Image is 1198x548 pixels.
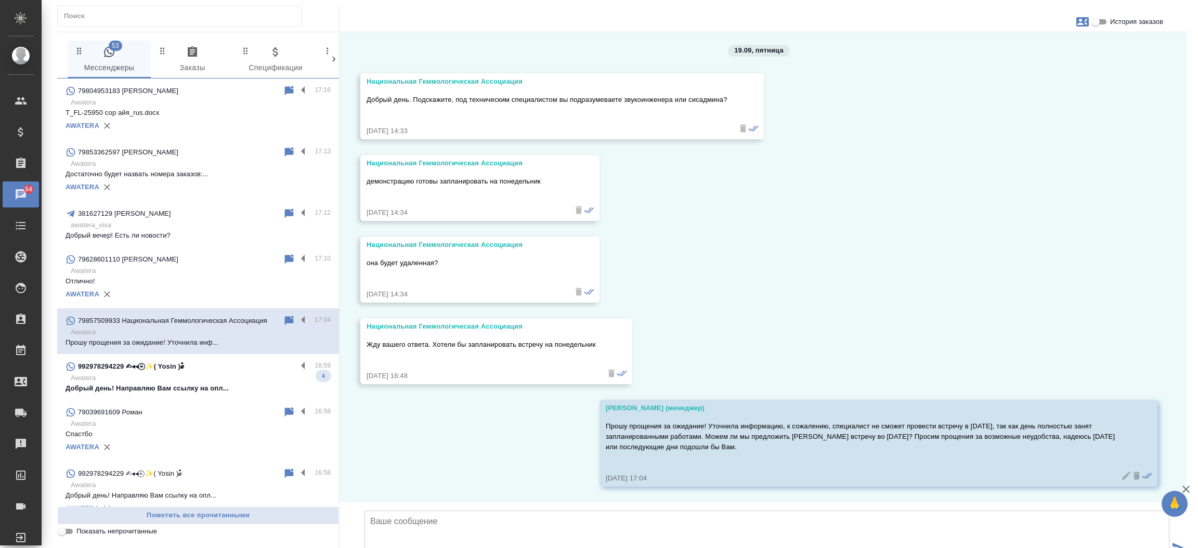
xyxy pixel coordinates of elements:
[66,337,331,348] p: Прошу прощения за ожидание! Уточнила инф...
[1110,17,1163,27] span: История заказов
[324,46,334,56] svg: Зажми и перетащи, чтобы поменять порядок вкладок
[71,419,331,429] p: Awatera
[57,79,339,140] div: 79804953183 [PERSON_NAME]17:16AwateraT_FL-25950 сор айя_rus.docxAWATERA
[283,253,295,266] div: Пометить непрочитанным
[66,169,331,179] p: Достаточно будет назвать номера заказов:...
[316,371,331,381] span: 4
[57,506,339,525] button: Пометить все прочитанными
[99,118,115,134] button: Удалить привязку
[66,504,99,512] a: AWATERA
[74,46,84,56] svg: Зажми и перетащи, чтобы поменять порядок вкладок
[78,316,267,326] p: 79857509933 Национальная Геммологическая Ассоциация
[57,400,339,461] div: 79039691609 Роман16:58AwateraСпастбоAWATERA
[315,406,331,416] p: 16:58
[323,46,394,74] span: Клиенты
[71,266,331,276] p: Awatera
[367,176,563,187] p: демонстрацию готовы запланировать на понедельник
[367,95,727,105] p: Добрый день. Подскажите, под техническим специалистом вы подразумеваете звукоинженера или сисадмина?
[57,308,339,354] div: 79857509933 Национальная Геммологическая Ассоциация17:04AwateraПрошу прощения за ожидание! Уточни...
[157,46,228,74] span: Заказы
[66,183,99,191] a: AWATERA
[66,122,99,129] a: AWATERA
[241,46,251,56] svg: Зажми и перетащи, чтобы поменять порядок вкладок
[283,467,295,480] div: Пометить непрочитанным
[99,439,115,455] button: Удалить привязку
[64,9,301,23] input: Поиск
[76,526,157,537] span: Показать непрочитанные
[74,46,145,74] span: Мессенджеры
[66,443,99,451] a: AWATERA
[1070,9,1095,34] button: Заявки
[367,240,563,250] div: Национальная Геммологическая Ассоциация
[57,354,339,400] div: 992978294229 ✍︎◂◂⍣̶⃝̶ ✨( Yosin )⸙ꠋꠋꠋꠋꠋ16:59AwateraДобрый день! Направляю Вам ссылку на опл...4
[315,360,331,371] p: 16:59
[315,315,331,325] p: 17:04
[109,41,122,51] span: 53
[240,46,311,74] span: Спецификации
[315,467,331,478] p: 16:58
[283,85,295,97] div: Пометить непрочитанным
[367,371,596,381] div: [DATE] 16:48
[71,480,331,490] p: Awatera
[66,276,331,286] p: Отлично!
[66,108,331,118] p: T_FL-25950 сор айя_rus.docx
[283,146,295,159] div: Пометить непрочитанным
[606,421,1121,452] p: Прошу прощения за ожидание! Уточнила информацию, к сожалению, специалист не сможет провести встре...
[78,147,178,158] p: 79853362597 [PERSON_NAME]
[57,140,339,201] div: 79853362597 [PERSON_NAME]17:13AwateraДостаточно будет назвать номера заказов:...AWATERA
[367,207,563,218] div: [DATE] 14:34
[57,247,339,308] div: 79628601110 [PERSON_NAME]17:10AwateraОтлично!AWATERA
[71,97,331,108] p: Awatera
[78,407,142,417] p: 79039691609 Роман
[734,45,784,56] p: 19.09, пятница
[99,286,115,302] button: Удалить привязку
[367,126,727,136] div: [DATE] 14:33
[367,158,563,168] div: Национальная Геммологическая Ассоциация
[78,361,184,372] p: 992978294229 ✍︎◂◂⍣̶⃝̶ ✨( Yosin )⸙ꠋꠋꠋꠋꠋ
[66,230,331,241] p: Добрый вечер! Есть ли новости?
[367,340,596,350] p: Жду вашего ответа. Хотели бы запланировать встречу на понедельник
[315,85,331,95] p: 17:16
[78,208,171,219] p: 381627129 [PERSON_NAME]
[71,220,331,230] p: awatera_visa
[78,254,178,265] p: 79628601110 [PERSON_NAME]
[99,501,115,516] button: Удалить привязку
[1162,491,1188,517] button: 🙏
[1166,493,1183,515] span: 🙏
[367,76,727,87] div: Национальная Геммологическая Ассоциация
[367,321,596,332] div: Национальная Геммологическая Ассоциация
[71,373,331,383] p: Awatera
[57,201,339,247] div: 381627129 [PERSON_NAME]17:12awatera_visaДобрый вечер! Есть ли новости?
[315,146,331,156] p: 17:13
[66,383,331,394] p: Добрый день! Направляю Вам ссылку на опл...
[66,429,331,439] p: Спастбо
[606,473,1121,484] div: [DATE] 17:04
[71,327,331,337] p: Awatera
[315,253,331,264] p: 17:10
[66,290,99,298] a: AWATERA
[367,258,563,268] p: она будет удаленная?
[283,315,295,327] div: Пометить непрочитанным
[78,86,178,96] p: 79804953183 [PERSON_NAME]
[66,490,331,501] p: Добрый день! Направляю Вам ссылку на опл...
[606,403,1121,413] div: [PERSON_NAME] (менеджер)
[57,461,339,523] div: 992978294229 ✍︎◂◂⍣̶⃝̶ ✨( Yosin )⸙ꠋꠋꠋꠋꠋ16:58AwateraДобрый день! Направляю Вам ссылку на опл...AWATERA
[78,468,183,479] p: 992978294229 ✍︎◂◂⍣̶⃝̶ ✨( Yosin )⸙ꠋꠋꠋꠋꠋ
[315,207,331,218] p: 17:12
[158,46,167,56] svg: Зажми и перетащи, чтобы поменять порядок вкладок
[283,207,295,220] div: Пометить непрочитанным
[99,179,115,195] button: Удалить привязку
[367,289,563,299] div: [DATE] 14:34
[283,406,295,419] div: Пометить непрочитанным
[71,159,331,169] p: Awatera
[3,181,39,207] a: 54
[63,510,333,521] span: Пометить все прочитанными
[19,184,38,194] span: 54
